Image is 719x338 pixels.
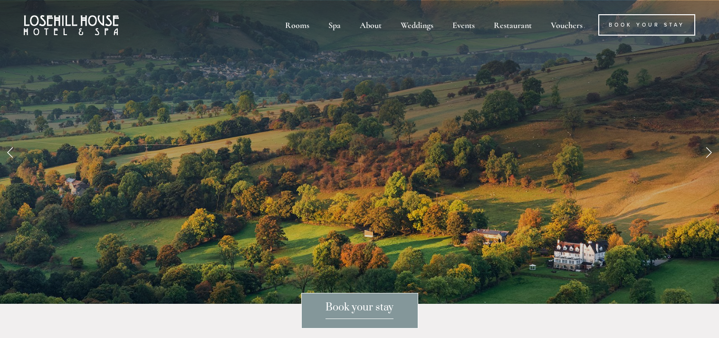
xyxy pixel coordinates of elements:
div: Rooms [277,14,318,36]
span: Book your stay [326,301,393,319]
a: Next Slide [698,138,719,166]
p: Travellers' Choice Awards Best of the Best 2025 [117,80,602,280]
div: Weddings [392,14,442,36]
a: Book your stay [301,293,418,329]
a: Vouchers [542,14,591,36]
div: About [351,14,390,36]
div: Spa [320,14,349,36]
img: Losehill House [24,15,119,35]
a: Book Your Stay [598,14,695,36]
div: Restaurant [485,14,540,36]
a: BOOK NOW [339,261,380,271]
div: Events [444,14,483,36]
